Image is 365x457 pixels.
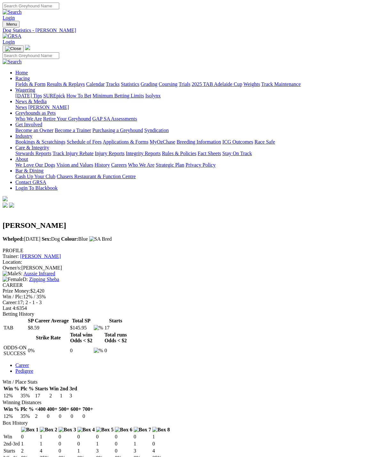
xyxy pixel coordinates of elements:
b: Colour: [61,236,78,242]
div: 12% / 35% [3,294,362,300]
a: Career [15,362,29,368]
img: % [94,325,103,331]
a: Race Safe [254,139,275,145]
a: Trials [179,81,190,87]
a: Cash Up Your Club [15,174,55,179]
div: Win / Place Stats [3,379,362,385]
span: Prize Money: [3,288,30,294]
button: Toggle navigation [3,21,20,28]
td: Win [3,434,20,440]
td: 1 [133,441,152,447]
img: Search [3,9,22,15]
span: Career: [3,300,18,305]
img: Box 8 [152,427,170,433]
td: 12% [3,413,20,420]
td: 0 [104,345,127,357]
a: Pedigree [15,368,33,374]
a: Greyhounds as Pets [15,110,56,116]
img: GRSA [3,33,21,39]
th: Plc % [20,386,34,392]
img: % [94,348,103,353]
a: 2025 TAB Adelaide Cup [192,81,242,87]
img: SA Bred [89,236,112,242]
td: 0 [47,413,58,420]
span: Trainer: [3,253,19,259]
td: 0 [77,434,95,440]
a: Vision and Values [56,162,93,168]
span: Location: [3,259,22,265]
a: Racing [15,76,30,81]
td: 1 [39,434,58,440]
td: TAB [3,325,27,331]
div: 17; 2 - 1 - 3 [3,300,362,305]
img: Box 6 [115,427,132,433]
th: Total SP [70,318,93,324]
a: Chasers Restaurant & Function Centre [57,174,136,179]
td: 1 [60,393,68,399]
a: Privacy Policy [186,162,216,168]
td: 0 [115,448,133,454]
td: 35% [20,413,34,420]
a: Industry [15,133,32,139]
td: 2 [35,413,46,420]
div: Wagering [15,93,362,99]
a: Get Involved [15,122,42,127]
td: 0% [28,345,69,357]
img: twitter.svg [9,203,14,208]
a: Careers [111,162,127,168]
a: Aussie Infrared [23,271,55,276]
a: Track Maintenance [261,81,301,87]
a: Care & Integrity [15,145,49,150]
a: Results & Replays [47,81,85,87]
a: Stewards Reports [15,151,51,156]
span: Owner/s: [3,265,21,270]
td: 0 [96,434,114,440]
img: Box 2 [40,427,57,433]
a: Home [15,70,28,75]
th: <400 [35,406,46,412]
div: Get Involved [15,128,362,133]
div: Box History [3,420,362,426]
td: 2nd-3rd [3,441,20,447]
input: Search [3,52,59,59]
a: Login [3,39,15,45]
th: Win % [3,406,20,412]
a: History [94,162,110,168]
a: Dog Statistics - [PERSON_NAME] [3,28,362,33]
td: 3 [133,448,152,454]
a: Statistics [121,81,139,87]
img: Male [3,271,18,277]
a: Coursing [159,81,178,87]
a: [PERSON_NAME] [28,104,69,110]
div: Betting History [3,311,362,317]
td: 0 [133,434,152,440]
div: CAREER [3,282,362,288]
div: 6354 [3,305,362,311]
a: Minimum Betting Limits [92,93,144,98]
div: Bar & Dining [15,174,362,179]
a: Applications & Forms [103,139,148,145]
div: Winning Distances [3,400,362,405]
span: Last 4: [3,305,17,311]
a: Login To Blackbook [15,185,58,191]
a: News & Media [15,99,47,104]
a: Become a Trainer [55,128,91,133]
a: About [15,156,28,162]
b: Whelped: [3,236,24,242]
a: Contact GRSA [15,179,46,185]
a: Bar & Dining [15,168,44,173]
a: [DATE] Tips [15,93,42,98]
a: Tracks [106,81,120,87]
a: Syndication [144,128,169,133]
td: 0 [58,441,76,447]
img: Search [3,59,22,65]
th: Plc % [20,406,34,412]
td: 1 [96,441,114,447]
a: Calendar [86,81,105,87]
a: Who We Are [15,116,42,121]
img: Box 7 [134,427,151,433]
td: 4 [39,448,58,454]
a: Stay On Track [222,151,252,156]
a: [PERSON_NAME] [20,253,61,259]
td: 3 [96,448,114,454]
